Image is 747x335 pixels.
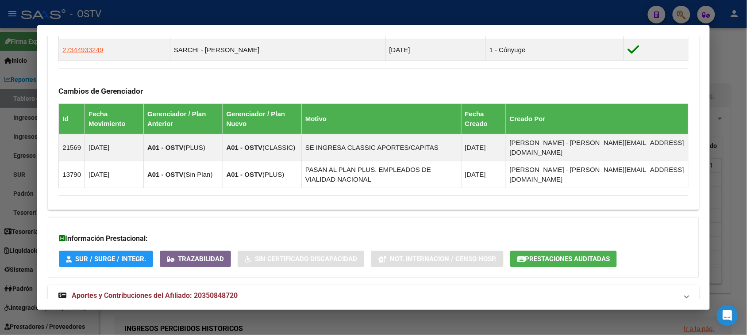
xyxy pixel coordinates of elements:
[223,161,301,188] td: ( )
[170,39,385,61] td: SARCHI - [PERSON_NAME]
[506,134,688,161] td: [PERSON_NAME] - [PERSON_NAME][EMAIL_ADDRESS][DOMAIN_NAME]
[223,134,301,161] td: ( )
[485,39,624,61] td: 1 - Cónyuge
[59,134,85,161] td: 21569
[59,161,85,188] td: 13790
[186,144,203,151] span: PLUS
[144,161,223,188] td: ( )
[385,39,485,61] td: [DATE]
[301,161,461,188] td: PASAN AL PLAN PLUS. EMPLEADOS DE VIALIDAD NACIONAL
[147,171,184,178] strong: A01 - OSTV
[461,161,506,188] td: [DATE]
[186,171,211,178] span: Sin Plan
[506,161,688,188] td: [PERSON_NAME] - [PERSON_NAME][EMAIL_ADDRESS][DOMAIN_NAME]
[265,171,282,178] span: PLUS
[147,144,184,151] strong: A01 - OSTV
[506,104,688,134] th: Creado Por
[48,285,699,306] mat-expansion-panel-header: Aportes y Contribuciones del Afiliado: 20350848720
[85,161,144,188] td: [DATE]
[144,104,223,134] th: Gerenciador / Plan Anterior
[510,251,617,267] button: Prestaciones Auditadas
[85,134,144,161] td: [DATE]
[717,305,738,326] div: Open Intercom Messenger
[255,255,357,263] span: Sin Certificado Discapacidad
[59,233,688,244] h3: Información Prestacional:
[178,255,224,263] span: Trazabilidad
[62,46,103,53] span: 27344933249
[144,134,223,161] td: ( )
[227,171,263,178] strong: A01 - OSTV
[58,86,688,96] h3: Cambios de Gerenciador
[223,104,301,134] th: Gerenciador / Plan Nuevo
[72,291,238,300] span: Aportes y Contribuciones del Afiliado: 20350848720
[59,104,85,134] th: Id
[461,104,506,134] th: Fecha Creado
[160,251,231,267] button: Trazabilidad
[461,134,506,161] td: [DATE]
[525,255,610,263] span: Prestaciones Auditadas
[227,144,263,151] strong: A01 - OSTV
[265,144,293,151] span: CLASSIC
[390,255,497,263] span: Not. Internacion / Censo Hosp.
[301,104,461,134] th: Motivo
[85,104,144,134] th: Fecha Movimiento
[75,255,146,263] span: SUR / SURGE / INTEGR.
[59,251,153,267] button: SUR / SURGE / INTEGR.
[371,251,504,267] button: Not. Internacion / Censo Hosp.
[301,134,461,161] td: SE INGRESA CLASSIC APORTES/CAPITAS
[238,251,364,267] button: Sin Certificado Discapacidad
